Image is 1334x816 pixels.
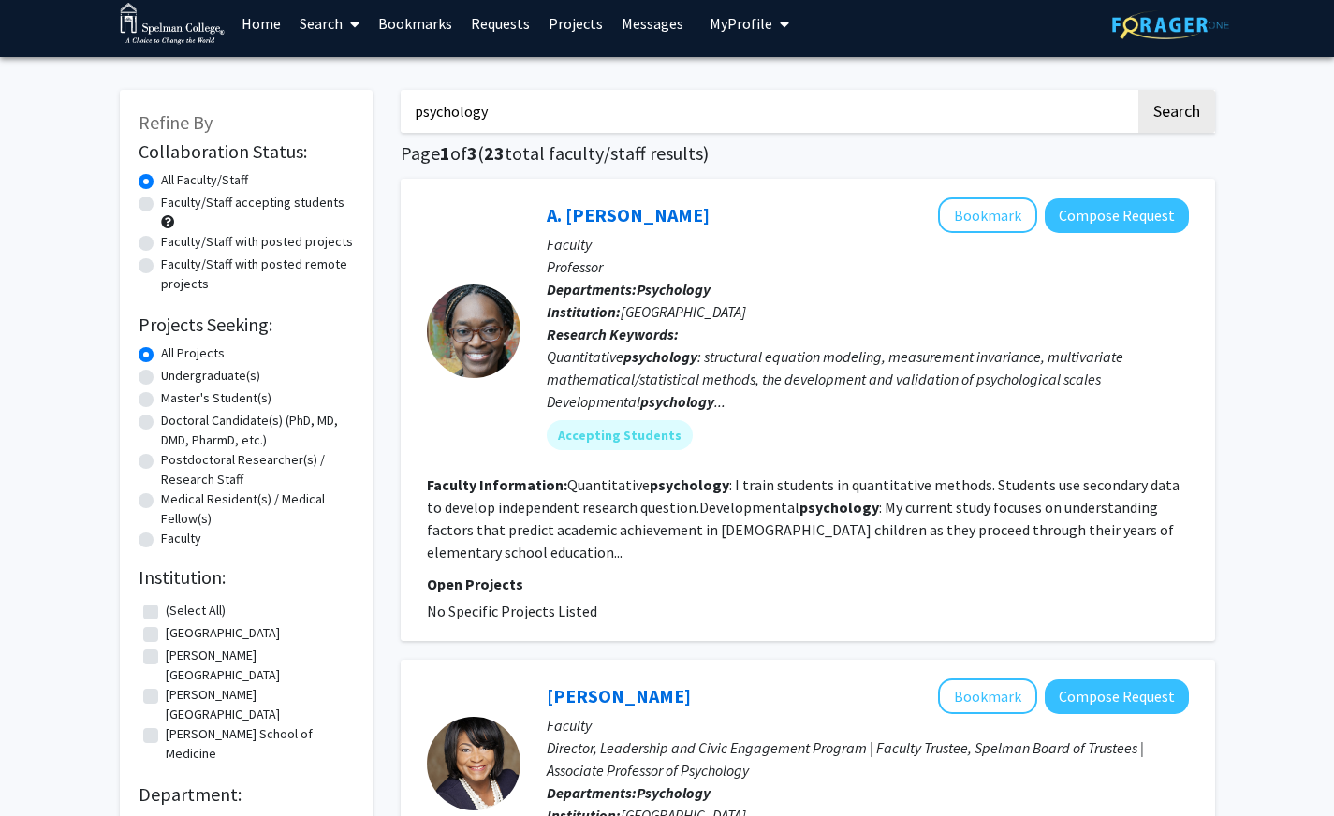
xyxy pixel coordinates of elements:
p: Faculty [547,233,1189,255]
p: Faculty [547,714,1189,736]
span: 23 [484,141,505,165]
label: Medical Resident(s) / Medical Fellow(s) [161,489,354,529]
button: Search [1138,90,1215,133]
label: (Select All) [166,601,226,620]
label: Master's Student(s) [161,388,271,408]
b: Research Keywords: [547,325,679,343]
button: Add Angela Farris Watkins to Bookmarks [938,678,1037,714]
span: [GEOGRAPHIC_DATA] [621,302,746,321]
label: Doctoral Candidate(s) (PhD, MD, DMD, PharmD, etc.) [161,411,354,450]
span: 1 [440,141,450,165]
b: Psychology [637,783,711,802]
img: ForagerOne Logo [1112,10,1229,39]
b: psychology [799,498,879,517]
p: Professor [547,255,1189,278]
b: psychology [623,347,697,366]
label: Faculty/Staff accepting students [161,193,344,212]
b: Psychology [637,280,711,299]
b: psychology [650,475,729,494]
button: Add A. Nayena Blankson to Bookmarks [938,197,1037,233]
img: Spelman College Logo [120,3,226,45]
b: Departments: [547,280,637,299]
label: Faculty/Staff with posted remote projects [161,255,354,294]
fg-read-more: Quantitative : I train students in quantitative methods. Students use secondary data to develop i... [427,475,1180,561]
label: [PERSON_NAME][GEOGRAPHIC_DATA] [166,646,349,685]
h2: Projects Seeking: [139,313,354,336]
label: All Faculty/Staff [161,170,248,190]
label: Faculty [161,529,201,548]
span: Refine By [139,110,213,134]
h1: Page of ( total faculty/staff results) [401,142,1215,165]
b: Departments: [547,783,637,802]
label: Postdoctoral Researcher(s) / Research Staff [161,450,354,489]
span: No Specific Projects Listed [427,602,597,620]
b: psychology [640,392,714,411]
h2: Collaboration Status: [139,140,354,163]
p: Open Projects [427,573,1189,595]
label: All Projects [161,343,225,363]
label: Undergraduate(s) [161,366,260,386]
h2: Department: [139,783,354,806]
b: Faculty Information: [427,475,567,494]
label: [GEOGRAPHIC_DATA] [166,623,280,643]
label: [PERSON_NAME][GEOGRAPHIC_DATA] [166,685,349,724]
h2: Institution: [139,566,354,589]
div: Quantitative : structural equation modeling, measurement invariance, multivariate mathematical/st... [547,345,1189,413]
iframe: Chat [14,732,80,802]
mat-chip: Accepting Students [547,420,693,450]
button: Compose Request to A. Nayena Blankson [1045,198,1189,233]
button: Compose Request to Angela Farris Watkins [1045,679,1189,714]
b: Institution: [547,302,621,321]
a: [PERSON_NAME] [547,684,691,707]
p: Director, Leadership and Civic Engagement Program | Faculty Trustee, Spelman Board of Trustees | ... [547,736,1189,781]
label: [PERSON_NAME] School of Medicine [166,724,349,764]
span: 3 [467,141,477,165]
label: Faculty/Staff with posted projects [161,232,353,252]
span: My Profile [710,14,772,33]
input: Search Keywords [401,90,1136,133]
a: A. [PERSON_NAME] [547,203,710,226]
